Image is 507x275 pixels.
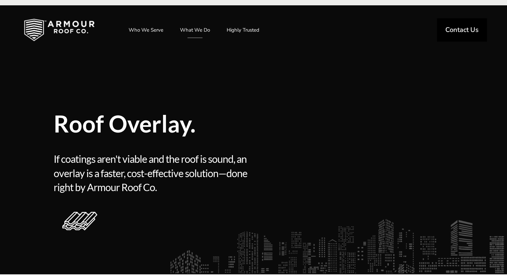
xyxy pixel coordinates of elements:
[13,13,105,47] img: Industrial and Commercial Roofing Company | Armour Roof Co.
[54,112,350,135] span: Roof Overlay.
[437,18,487,42] a: Contact Us
[220,22,266,38] a: Highly Trusted
[54,152,251,194] span: If coatings aren't viable and the roof is sound, an overlay is a faster, cost-effective solution—...
[445,27,479,33] span: Contact Us
[122,22,170,38] a: Who We Serve
[173,22,217,38] a: What We Do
